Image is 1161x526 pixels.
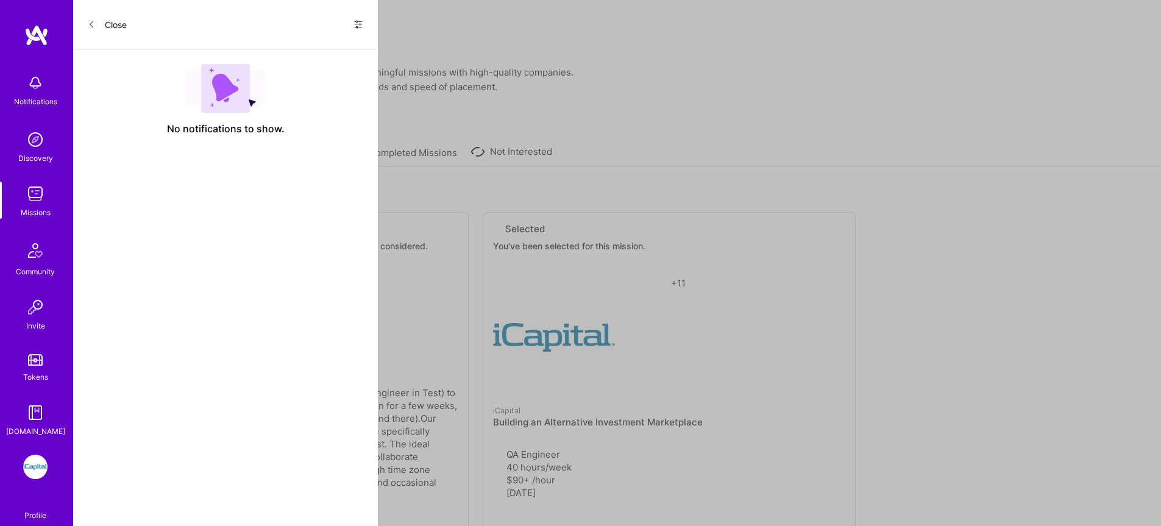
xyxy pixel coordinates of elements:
[21,206,51,219] div: Missions
[88,15,127,34] button: Close
[167,123,285,135] span: No notifications to show.
[23,182,48,206] img: teamwork
[20,496,51,521] a: Profile
[23,400,48,425] img: guide book
[23,127,48,152] img: discovery
[28,354,43,366] img: tokens
[21,236,50,265] img: Community
[24,24,49,46] img: logo
[14,95,57,108] div: Notifications
[26,319,45,332] div: Invite
[16,265,55,278] div: Community
[18,152,53,165] div: Discovery
[23,371,48,383] div: Tokens
[185,64,266,113] img: empty
[23,295,48,319] img: Invite
[24,509,46,521] div: Profile
[20,455,51,479] a: iCapital: Building an Alternative Investment Marketplace
[6,425,65,438] div: [DOMAIN_NAME]
[23,455,48,479] img: iCapital: Building an Alternative Investment Marketplace
[23,71,48,95] img: bell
